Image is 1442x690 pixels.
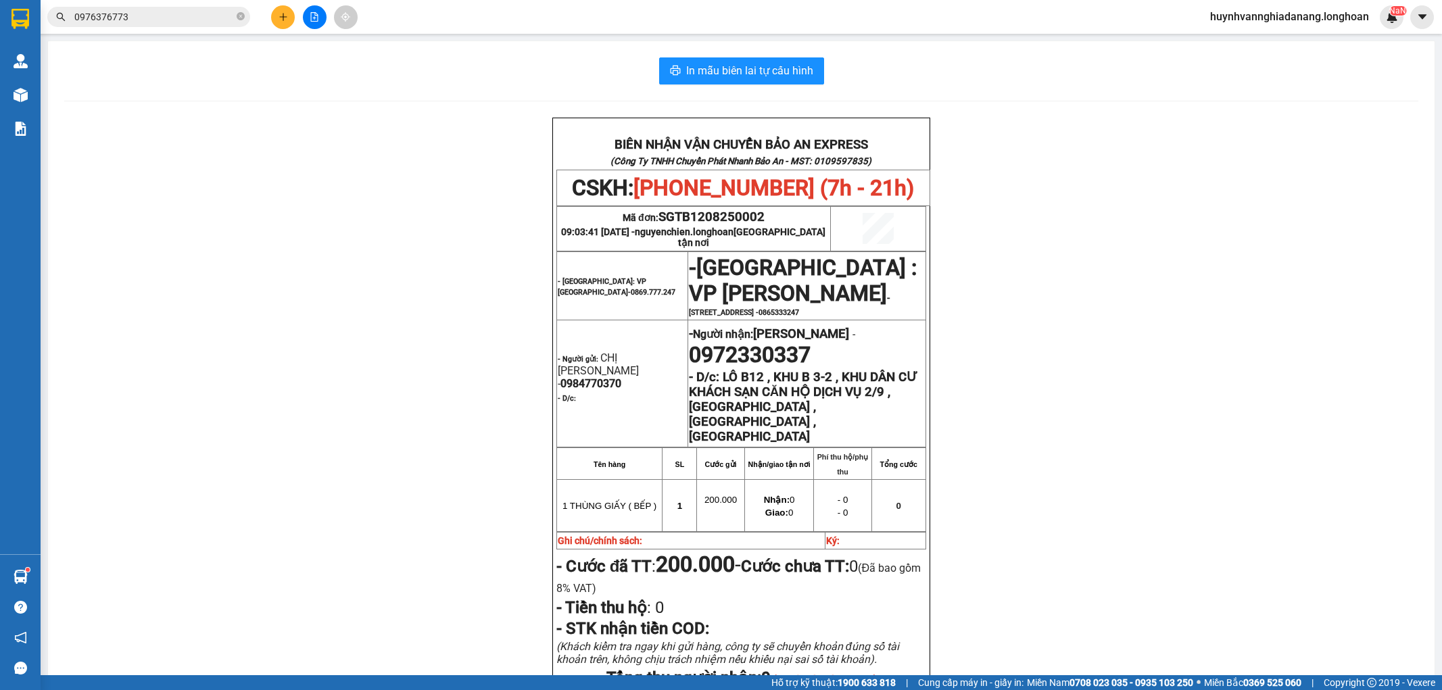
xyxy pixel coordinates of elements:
strong: Tổng cước [880,460,917,468]
span: 1 [677,501,682,511]
strong: Nhận: [764,495,790,505]
span: - STK nhận tiền COD: [556,619,709,638]
span: - 0 [838,508,848,518]
strong: Ghi chú/chính sách: [558,535,642,546]
span: [PHONE_NUMBER] (7h - 21h) [633,175,914,201]
span: file-add [310,12,319,22]
span: 0 [896,501,901,511]
strong: - Tiền thu hộ [556,598,647,617]
span: caret-down [1416,11,1428,23]
sup: NaN [1389,6,1406,16]
span: In mẫu biên lai tự cấu hình [686,62,813,79]
sup: 1 [26,568,30,572]
span: | [906,675,908,690]
span: 0869.777.247 [631,288,675,297]
span: [PERSON_NAME] [753,326,849,341]
span: ⚪️ [1197,680,1201,685]
strong: - Người gửi: [558,355,598,364]
button: aim [334,5,358,29]
span: Hỗ trợ kỹ thuật: [771,675,896,690]
strong: 0369 525 060 [1243,677,1301,688]
span: - 0 [838,495,848,505]
span: Miền Nam [1027,675,1193,690]
span: 0972330337 [689,342,811,368]
span: (Khách kiểm tra ngay khi gửi hàng, công ty sẽ chuyển khoản đúng số tài khoản trên, không chịu trá... [556,640,899,666]
strong: - Cước đã TT [556,557,652,576]
span: notification [14,631,27,644]
strong: BIÊN NHẬN VẬN CHUYỂN BẢO AN EXPRESS [615,137,868,152]
strong: Cước chưa TT: [741,557,849,576]
img: warehouse-icon [14,570,28,584]
strong: (Công Ty TNHH Chuyển Phát Nhanh Bảo An - MST: 0109597835) [610,156,871,166]
span: [STREET_ADDRESS] - [689,308,799,317]
span: 200.000 [704,495,737,505]
span: Miền Bắc [1204,675,1301,690]
span: CSKH: [572,175,914,201]
strong: Giao: [765,508,788,518]
strong: 0708 023 035 - 0935 103 250 [1070,677,1193,688]
span: SGTB1208250002 [658,210,765,224]
strong: LÔ B12 , KHU B 3-2 , KHU DÂN CƯ KHÁCH SẠN CĂN HỘ DỊCH VỤ 2/9 , [GEOGRAPHIC_DATA] , [GEOGRAPHIC_DA... [689,370,917,444]
span: 0 [764,495,795,505]
span: [GEOGRAPHIC_DATA] : VP [PERSON_NAME] [689,255,917,306]
strong: - [689,326,849,341]
span: 0984770370 [560,377,621,390]
span: message [14,662,27,674]
span: close-circle [237,12,245,20]
span: 0 [761,668,875,687]
span: CHỊ [PERSON_NAME] - [558,351,639,390]
strong: Ký: [826,535,840,546]
span: 0 [765,508,793,518]
span: plus [279,12,288,22]
input: Tìm tên, số ĐT hoặc mã đơn [74,9,234,24]
span: : [556,557,742,576]
img: logo-vxr [11,9,29,29]
span: aim [341,12,350,22]
span: printer [670,65,681,78]
img: solution-icon [14,122,28,136]
strong: 200.000 [656,551,735,577]
strong: 1900 633 818 [838,677,896,688]
span: [GEOGRAPHIC_DATA] tận nơi [678,226,826,248]
strong: - D/c: [689,370,719,385]
span: : [556,598,664,617]
button: plus [271,5,295,29]
span: | [1312,675,1314,690]
span: - [689,267,917,317]
img: icon-new-feature [1386,11,1398,23]
span: Mã đơn: [623,212,765,223]
em: (N.viên thu theo APP) [771,673,875,686]
img: warehouse-icon [14,88,28,102]
span: question-circle [14,601,27,614]
span: 09:03:41 [DATE] - [561,226,825,248]
span: - [GEOGRAPHIC_DATA]: VP [GEOGRAPHIC_DATA]- [558,277,675,297]
strong: Nhận/giao tận nơi [748,460,811,468]
img: warehouse-icon [14,54,28,68]
span: close-circle [237,11,245,24]
strong: Phí thu hộ/phụ thu [817,453,869,476]
span: 1 THÙNG GIẤY ( BẾP ) [562,501,656,511]
span: - [849,328,855,341]
span: Cung cấp máy in - giấy in: [918,675,1024,690]
span: 0 [651,598,664,617]
strong: SL [675,460,685,468]
span: 0865333247 [759,308,799,317]
span: Tổng thu người nhận: [606,668,875,687]
span: search [56,12,66,22]
span: - [656,551,741,577]
strong: Tên hàng [594,460,625,468]
strong: Cước gửi [704,460,736,468]
span: nguyenchien.longhoan [635,226,825,248]
button: file-add [303,5,327,29]
strong: - D/c: [558,394,576,403]
span: copyright [1367,678,1376,687]
span: - [689,255,696,280]
span: Người nhận: [693,328,849,341]
button: printerIn mẫu biên lai tự cấu hình [659,57,824,84]
button: caret-down [1410,5,1434,29]
span: huynhvannghiadanang.longhoan [1199,8,1380,25]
